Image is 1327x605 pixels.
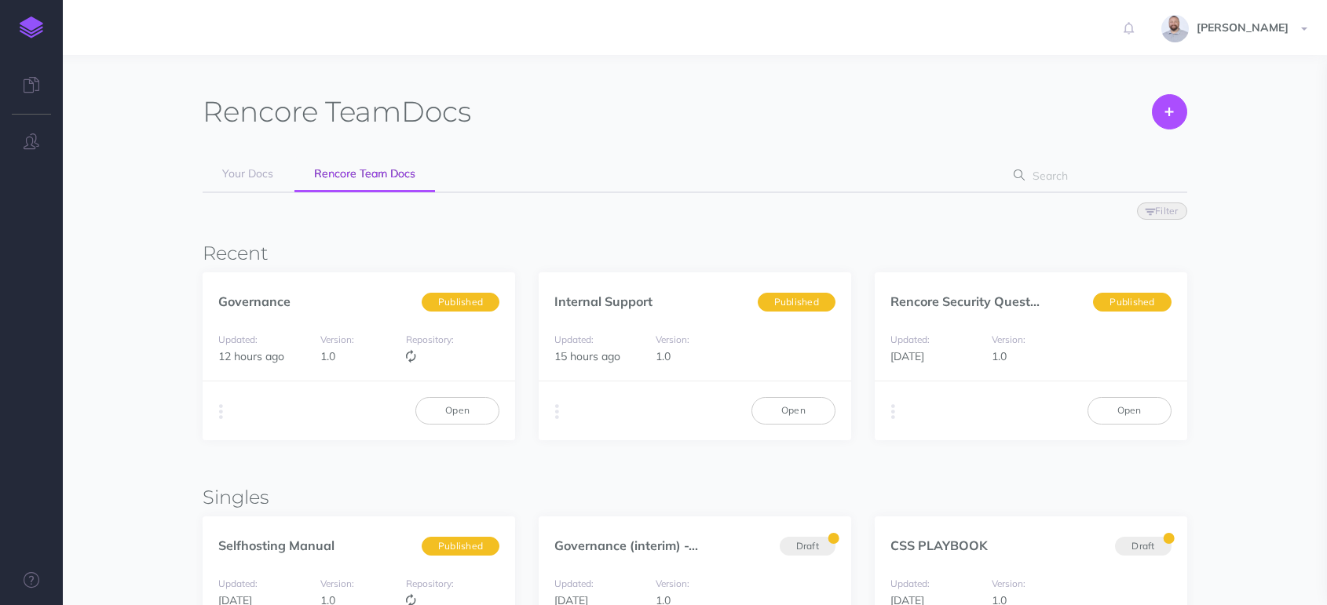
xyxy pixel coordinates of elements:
i: More actions [891,401,895,423]
small: Version: [992,333,1025,345]
a: Open [415,397,499,424]
span: [PERSON_NAME] [1189,20,1296,35]
a: Governance [218,293,291,309]
button: Filter [1137,202,1187,220]
input: Search [1028,162,1162,190]
span: Rencore Team [203,94,401,129]
small: Version: [992,578,1025,589]
small: Updated: [218,333,258,345]
h1: Docs [203,94,471,129]
small: Version: [320,578,354,589]
h3: Recent [203,243,1186,264]
span: 12 hours ago [218,349,284,363]
a: Your Docs [203,157,293,191]
small: Version: [656,333,689,345]
small: Updated: [218,578,258,589]
span: 15 hours ago [554,349,620,363]
a: Selfhosting Manual [218,538,334,553]
span: Rencore Team Docs [314,166,415,180]
small: Version: [320,333,354,345]
i: More actions [219,401,223,423]
a: Governance (interim) -... [554,538,698,553]
span: 1.0 [992,349,1007,363]
small: Updated: [554,578,594,589]
span: 1.0 [656,349,671,363]
img: dqmYJ6zMSCra9RPGpxPUfVOofRKbTqLnhKYT2M4s.jpg [1161,15,1189,42]
small: Repository: [406,578,454,589]
a: CSS PLAYBOOK [890,538,988,553]
span: Your Docs [222,166,273,180]
small: Version: [656,578,689,589]
h3: Singles [203,487,1186,508]
small: Repository: [406,333,454,345]
span: [DATE] [890,349,924,363]
small: Updated: [890,578,930,589]
img: logo-mark.svg [20,16,43,38]
small: Updated: [554,333,594,345]
span: 1.0 [320,349,335,363]
a: Open [1088,397,1172,424]
a: Rencore Team Docs [294,157,435,192]
a: Open [751,397,835,424]
a: Rencore Security Quest... [890,293,1040,309]
small: Updated: [890,333,930,345]
i: More actions [555,401,559,423]
a: Internal Support [554,293,653,309]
